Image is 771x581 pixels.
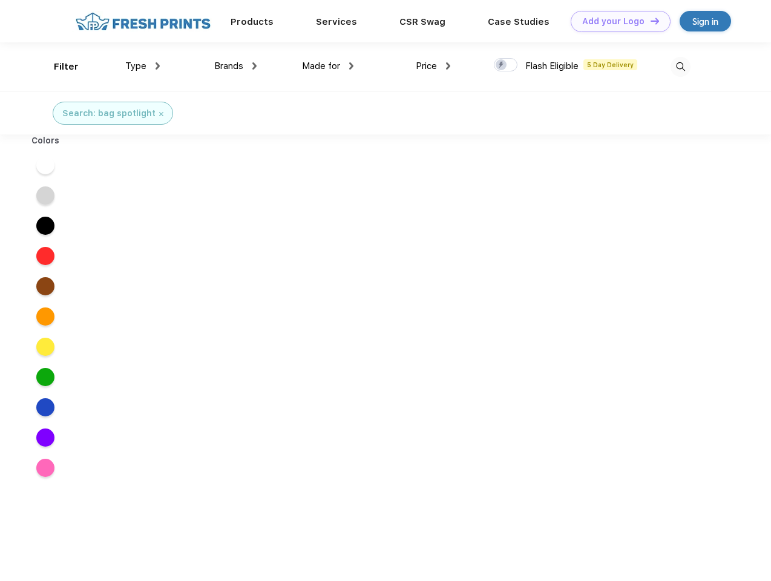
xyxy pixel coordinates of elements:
[62,107,156,120] div: Search: bag spotlight
[692,15,718,28] div: Sign in
[72,11,214,32] img: fo%20logo%202.webp
[231,16,274,27] a: Products
[349,62,353,70] img: dropdown.png
[214,61,243,71] span: Brands
[159,112,163,116] img: filter_cancel.svg
[252,62,257,70] img: dropdown.png
[416,61,437,71] span: Price
[54,60,79,74] div: Filter
[582,16,645,27] div: Add your Logo
[651,18,659,24] img: DT
[302,61,340,71] span: Made for
[583,59,637,70] span: 5 Day Delivery
[156,62,160,70] img: dropdown.png
[22,134,69,147] div: Colors
[125,61,146,71] span: Type
[525,61,579,71] span: Flash Eligible
[446,62,450,70] img: dropdown.png
[680,11,731,31] a: Sign in
[671,57,691,77] img: desktop_search.svg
